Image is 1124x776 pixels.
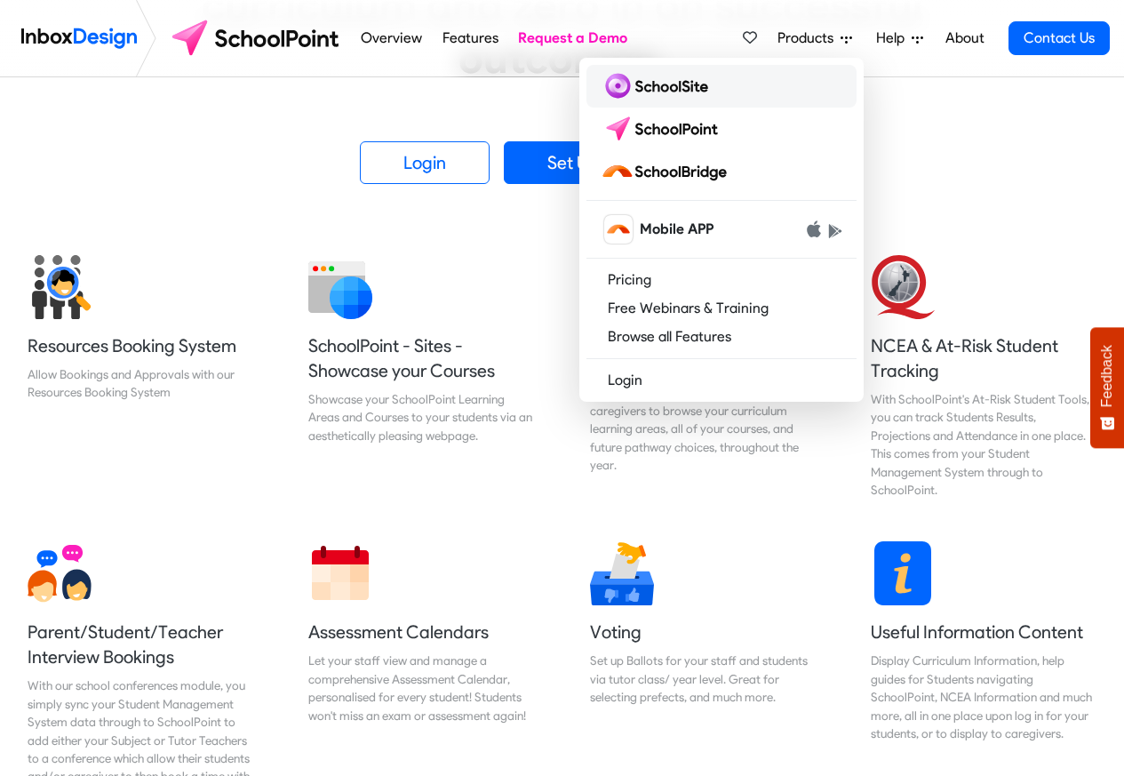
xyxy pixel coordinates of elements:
[504,141,765,184] a: Set Up For Your School
[308,620,534,644] h5: Assessment Calendars
[1099,345,1115,407] span: Feedback
[294,241,548,513] a: SchoolPoint - Sites - Showcase your Courses Showcase your SchoolPoint Learning Areas and Courses ...
[871,620,1096,644] h5: Useful Information Content
[360,141,490,184] a: Login
[871,390,1096,499] div: With SchoolPoint's At-Risk Student Tools, you can track Students Results, Projections and Attenda...
[308,333,534,383] h5: SchoolPoint - Sites - Showcase your Courses
[640,219,713,240] span: Mobile APP
[356,20,427,56] a: Overview
[586,294,857,323] a: Free Webinars & Training
[869,20,930,56] a: Help
[586,366,857,395] a: Login
[308,541,372,605] img: 2022_01_13_icon_calendar.svg
[308,255,372,319] img: 2022_01_12_icon_website.svg
[590,541,654,605] img: 2022_01_17_icon_voting.svg
[871,652,1096,742] div: Display Curriculum Information, help guides for Students navigating SchoolPoint, NCEA Information...
[871,333,1096,383] h5: NCEA & At-Risk Student Tracking
[857,241,1111,513] a: NCEA & At-Risk Student Tracking With SchoolPoint's At-Risk Student Tools, you can track Students ...
[586,323,857,351] a: Browse all Features
[163,17,351,60] img: schoolpoint logo
[604,215,633,244] img: schoolbridge icon
[777,28,841,49] span: Products
[437,20,503,56] a: Features
[590,365,816,474] div: Clever Course Selection for any Situation. SchoolPoint enables students and caregivers to browse ...
[576,241,830,513] a: Course Selection Clever Course Selection for any Situation. SchoolPoint enables students and care...
[308,652,534,724] div: Let your staff view and manage a comprehensive Assessment Calendar, personalised for every studen...
[590,652,816,706] div: Set up Ballots for your staff and students via tutor class/ year level. Great for selecting prefe...
[601,72,715,100] img: schoolsite logo
[770,20,859,56] a: Products
[28,255,92,319] img: 2022_01_17_icon_student_search.svg
[871,541,935,605] img: 2022_01_13_icon_information.svg
[308,390,534,444] div: Showcase your SchoolPoint Learning Areas and Courses to your students via an aesthetically pleasi...
[601,115,726,143] img: schoolpoint logo
[579,58,864,402] div: Products
[1008,21,1110,55] a: Contact Us
[28,620,253,669] h5: Parent/Student/Teacher Interview Bookings
[514,20,633,56] a: Request a Demo
[940,20,989,56] a: About
[28,365,253,402] div: Allow Bookings and Approvals with our Resources Booking System
[871,255,935,319] img: 2022_01_13_icon_nzqa.svg
[13,241,267,513] a: Resources Booking System Allow Bookings and Approvals with our Resources Booking System
[1090,327,1124,448] button: Feedback - Show survey
[876,28,912,49] span: Help
[601,157,734,186] img: schoolbridge logo
[590,620,816,644] h5: Voting
[586,266,857,294] a: Pricing
[28,541,92,605] img: 2022_01_13_icon_conversation.svg
[28,333,253,358] h5: Resources Booking System
[586,208,857,251] a: schoolbridge icon Mobile APP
